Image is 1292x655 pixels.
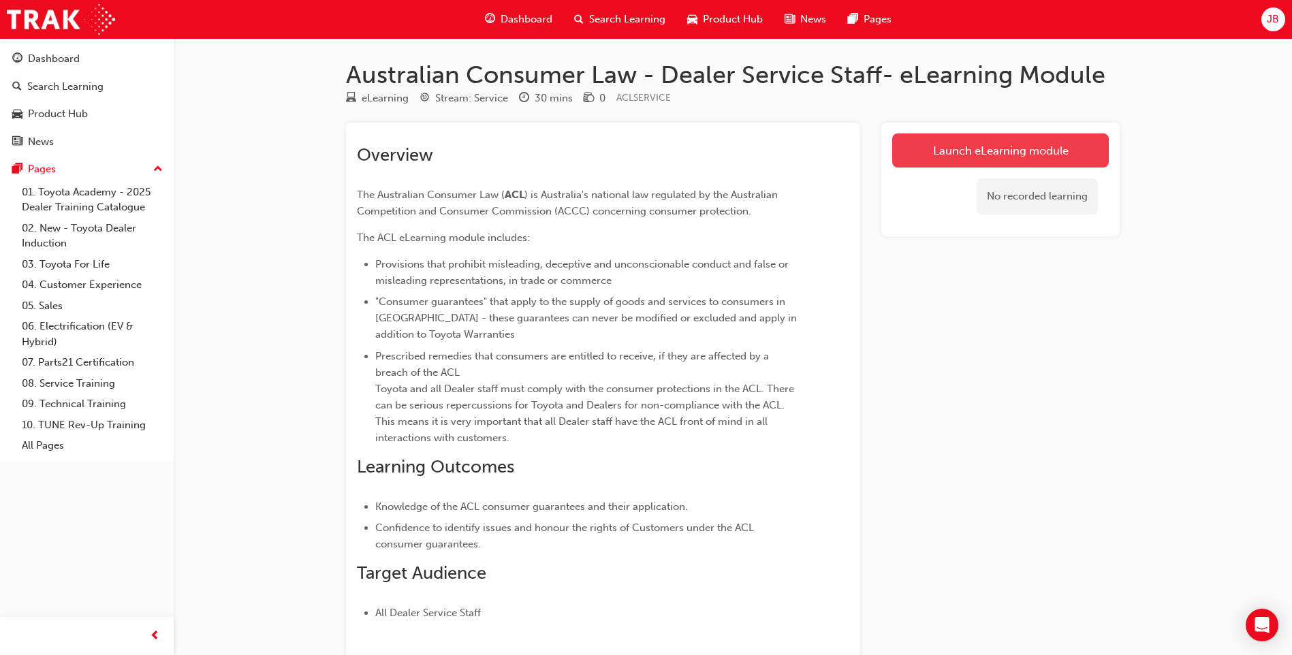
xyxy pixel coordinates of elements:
span: search-icon [574,11,584,28]
span: JB [1267,12,1279,27]
span: News [800,12,826,27]
a: 05. Sales [16,295,168,317]
span: Search Learning [589,12,665,27]
div: No recorded learning [977,178,1098,214]
span: prev-icon [150,628,160,645]
button: DashboardSearch LearningProduct HubNews [5,44,168,157]
span: car-icon [12,108,22,121]
span: Target Audience [357,562,486,584]
span: news-icon [785,11,795,28]
div: 0 [599,91,605,106]
span: pages-icon [12,163,22,176]
div: Dashboard [28,51,80,67]
span: pages-icon [848,11,858,28]
span: Learning Outcomes [357,456,514,477]
div: Stream: Service [435,91,508,106]
span: search-icon [12,81,22,93]
div: 30 mins [535,91,573,106]
a: 06. Electrification (EV & Hybrid) [16,316,168,352]
span: The ACL eLearning module includes: [357,231,530,244]
a: 07. Parts21 Certification [16,352,168,373]
div: News [28,134,54,150]
div: Open Intercom Messenger [1246,609,1278,641]
span: ACL [505,189,524,201]
div: Pages [28,161,56,177]
a: guage-iconDashboard [474,5,563,33]
span: clock-icon [519,93,529,105]
div: Stream [420,90,508,107]
a: Product Hub [5,101,168,127]
a: 04. Customer Experience [16,274,168,295]
a: News [5,129,168,155]
span: Prescribed remedies that consumers are entitled to receive, if they are affected by a breach of t... [375,350,797,444]
span: ) is Australia's national law regulated by the Australian Competition and Consumer Commission (AC... [357,189,781,217]
span: Product Hub [703,12,763,27]
a: 09. Technical Training [16,394,168,415]
span: Confidence to identify issues and honour the rights of Customers under the ACL consumer guarantees. [375,522,757,550]
a: 03. Toyota For Life [16,254,168,275]
h1: Australian Consumer Law - Dealer Service Staff- eLearning Module [346,60,1120,90]
span: learningResourceType_ELEARNING-icon [346,93,356,105]
span: Knowledge of the ACL consumer guarantees and their application. [375,500,688,513]
a: 10. TUNE Rev-Up Training [16,415,168,436]
a: 02. New - Toyota Dealer Induction [16,218,168,254]
span: car-icon [687,11,697,28]
span: The Australian Consumer Law ( [357,189,505,201]
button: Pages [5,157,168,182]
a: news-iconNews [774,5,837,33]
span: Pages [864,12,892,27]
div: Type [346,90,409,107]
span: guage-icon [12,53,22,65]
img: Trak [7,4,115,35]
a: Search Learning [5,74,168,99]
a: car-iconProduct Hub [676,5,774,33]
span: Learning resource code [616,92,671,103]
div: Search Learning [27,79,104,95]
span: money-icon [584,93,594,105]
div: Duration [519,90,573,107]
a: 01. Toyota Academy - 2025 Dealer Training Catalogue [16,182,168,218]
div: Price [584,90,605,107]
div: Product Hub [28,106,88,122]
a: pages-iconPages [837,5,902,33]
span: "Consumer guarantees" that apply to the supply of goods and services to consumers in [GEOGRAPHIC_... [375,295,800,340]
span: up-icon [153,161,163,178]
span: Dashboard [501,12,552,27]
a: Launch eLearning module [892,133,1109,167]
span: guage-icon [485,11,495,28]
a: 08. Service Training [16,373,168,394]
a: Dashboard [5,46,168,71]
span: All Dealer Service Staff [375,607,481,619]
div: eLearning [362,91,409,106]
span: news-icon [12,136,22,148]
button: JB [1261,7,1285,31]
span: Overview [357,144,433,165]
span: target-icon [420,93,430,105]
a: All Pages [16,435,168,456]
span: Provisions that prohibit misleading, deceptive and unconscionable conduct and false or misleading... [375,258,791,287]
a: search-iconSearch Learning [563,5,676,33]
